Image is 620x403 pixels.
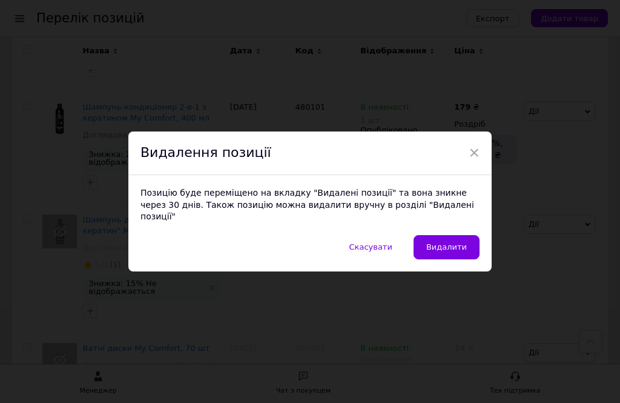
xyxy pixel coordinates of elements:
[414,235,480,259] button: Видалити
[469,142,480,163] span: ×
[426,242,467,251] span: Видалити
[140,145,271,160] span: Видалення позиції
[140,188,474,221] span: Позицію буде переміщено на вкладку "Видалені позиції" та вона зникне через 30 днів. Також позицію...
[349,242,392,251] span: Скасувати
[337,235,405,259] button: Скасувати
